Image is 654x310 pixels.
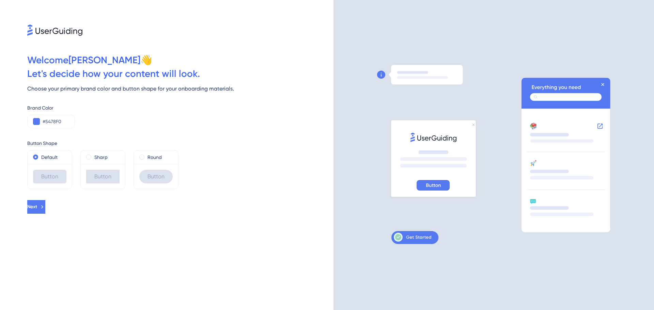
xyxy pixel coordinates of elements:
div: Button [33,170,66,183]
div: Button [86,170,120,183]
div: Welcome [PERSON_NAME] 👋 [27,53,333,67]
span: Next [27,203,37,211]
label: Default [41,153,58,161]
div: Choose your primary brand color and button shape for your onboarding materials. [27,85,333,93]
label: Round [147,153,162,161]
div: Button Shape [27,139,333,147]
button: Next [27,200,45,214]
div: Let ' s decide how your content will look. [27,67,333,81]
div: Brand Color [27,104,333,112]
div: Button [139,170,173,183]
label: Sharp [94,153,108,161]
